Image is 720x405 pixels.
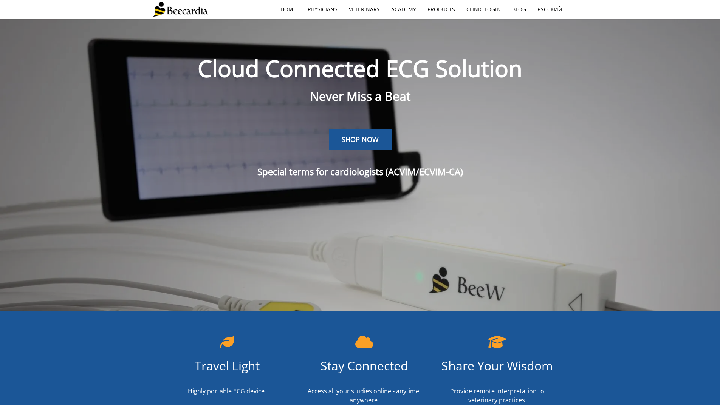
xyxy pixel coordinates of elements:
span: SHOP NOW [342,135,379,144]
a: Русский [532,1,568,18]
span: Stay Connected [321,357,408,374]
span: Never Miss a Beat [310,88,410,104]
a: home [275,1,302,18]
span: Highly portable ECG device. [188,387,266,395]
a: Products [422,1,461,18]
a: Physicians [302,1,343,18]
a: Veterinary [343,1,386,18]
img: Beecardia [152,2,208,17]
span: Access all your studies online - anytime, anywhere. [308,387,421,404]
a: Academy [386,1,422,18]
a: Blog [506,1,532,18]
span: Special terms for cardiologists (ACVIM/ECVIM-CA) [257,165,463,178]
span: Travel Light [195,357,260,374]
span: Cloud Connected ECG Solution [198,53,522,84]
a: SHOP NOW [329,129,392,151]
span: Provide remote interpretation to veterinary practices. [450,387,544,404]
a: Clinic Login [461,1,506,18]
span: Share Your Wisdom [441,357,553,374]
